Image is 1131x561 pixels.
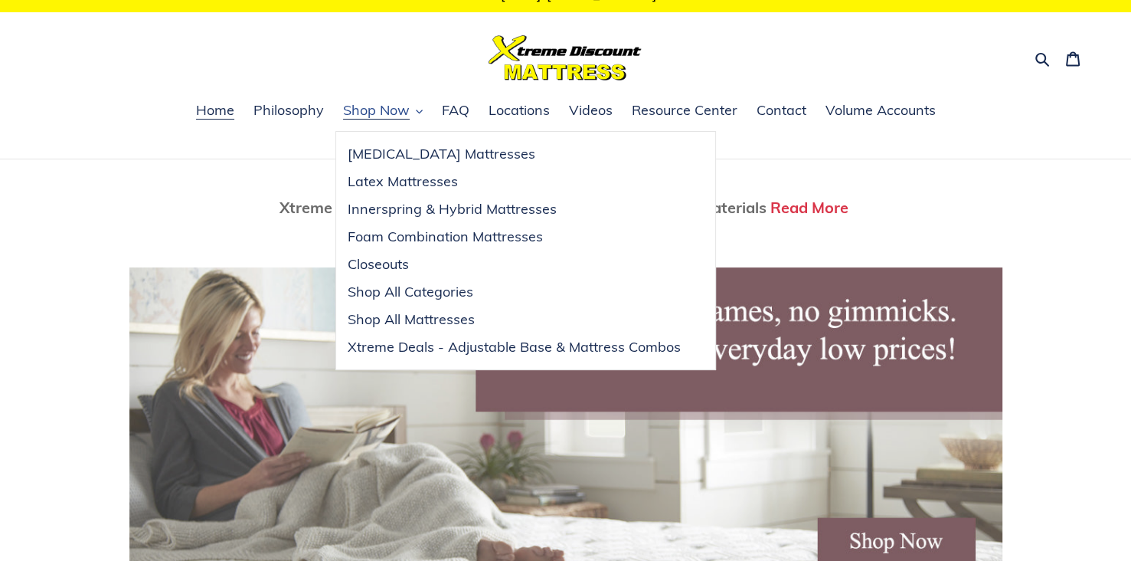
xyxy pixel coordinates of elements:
[818,100,943,123] a: Volume Accounts
[624,100,745,123] a: Resource Center
[336,251,692,278] a: Closeouts
[348,338,681,356] span: Xtreme Deals - Adjustable Base & Mattress Combos
[336,195,692,223] a: Innerspring & Hybrid Mattresses
[336,333,692,361] a: Xtreme Deals - Adjustable Base & Mattress Combos
[336,168,692,195] a: Latex Mattresses
[348,310,475,329] span: Shop All Mattresses
[489,35,642,80] img: Xtreme Discount Mattress
[348,200,557,218] span: Innerspring & Hybrid Mattresses
[343,101,410,120] span: Shop Now
[561,100,620,123] a: Videos
[336,278,692,306] a: Shop All Categories
[336,140,692,168] a: [MEDICAL_DATA] Mattresses
[489,101,550,120] span: Locations
[348,172,458,191] span: Latex Mattresses
[569,101,613,120] span: Videos
[757,101,806,120] span: Contact
[196,101,234,120] span: Home
[188,100,242,123] a: Home
[336,306,692,333] a: Shop All Mattresses
[246,100,332,123] a: Philosophy
[442,101,469,120] span: FAQ
[336,223,692,251] a: Foam Combination Mattresses
[825,101,936,120] span: Volume Accounts
[348,228,543,246] span: Foam Combination Mattresses
[770,198,848,217] a: Read More
[749,100,814,123] a: Contact
[253,101,324,120] span: Philosophy
[348,255,409,274] span: Closeouts
[348,145,535,163] span: [MEDICAL_DATA] Mattresses
[335,100,430,123] button: Shop Now
[348,283,473,301] span: Shop All Categories
[434,100,477,123] a: FAQ
[481,100,557,123] a: Locations
[279,198,767,217] span: Xtreme Luxury Line Finest Mattresses / Natural & Organic Materials
[632,101,737,120] span: Resource Center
